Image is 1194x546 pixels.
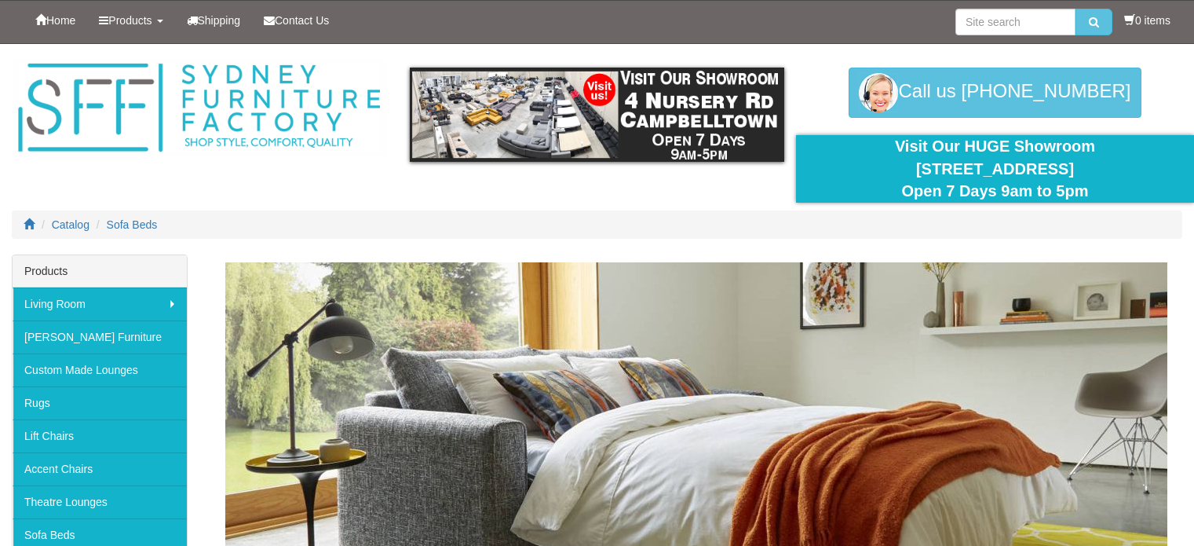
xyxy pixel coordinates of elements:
[13,321,187,354] a: [PERSON_NAME] Furniture
[13,486,187,519] a: Theatre Lounges
[808,135,1182,203] div: Visit Our HUGE Showroom [STREET_ADDRESS] Open 7 Days 9am to 5pm
[175,1,253,40] a: Shipping
[52,218,89,231] a: Catalog
[198,14,241,27] span: Shipping
[13,255,187,288] div: Products
[24,1,87,40] a: Home
[108,14,152,27] span: Products
[1124,13,1170,28] li: 0 items
[87,1,174,40] a: Products
[252,1,341,40] a: Contact Us
[12,60,386,156] img: Sydney Furniture Factory
[13,288,187,321] a: Living Room
[955,9,1075,35] input: Site search
[275,14,329,27] span: Contact Us
[13,354,187,387] a: Custom Made Lounges
[107,218,158,231] a: Sofa Beds
[46,14,75,27] span: Home
[410,68,784,162] img: showroom.gif
[13,387,187,420] a: Rugs
[13,420,187,453] a: Lift Chairs
[13,453,187,486] a: Accent Chairs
